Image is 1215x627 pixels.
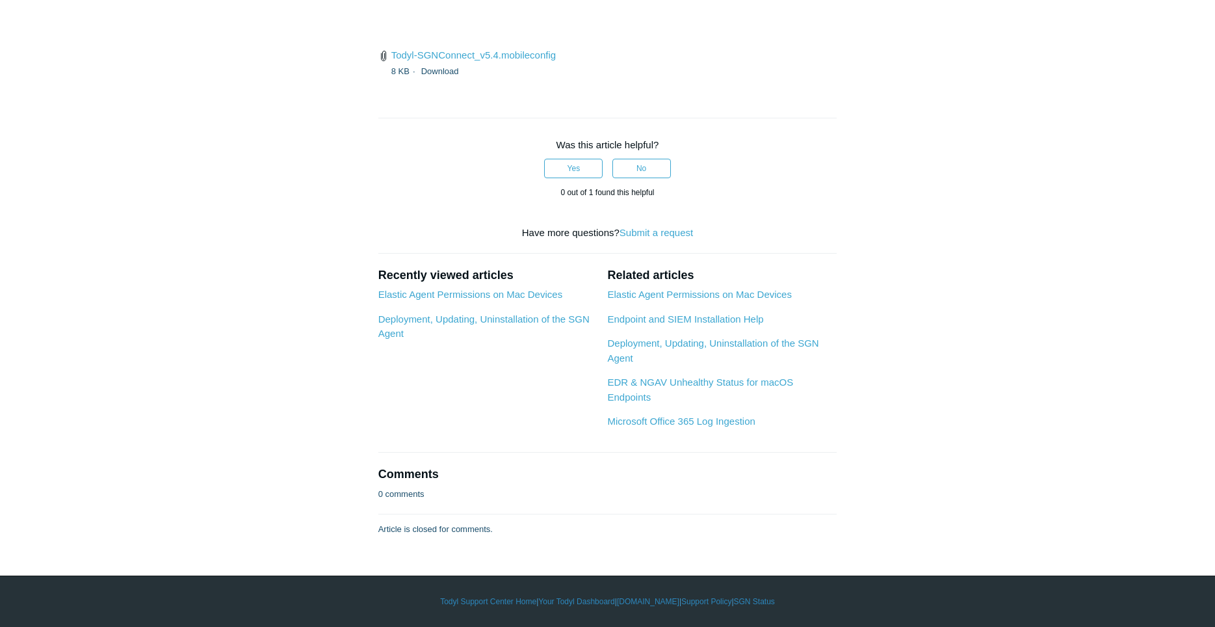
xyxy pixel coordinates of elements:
h2: Comments [378,466,837,483]
h2: Recently viewed articles [378,267,595,284]
span: 8 KB [391,66,419,76]
span: Was this article helpful? [556,139,659,150]
a: Elastic Agent Permissions on Mac Devices [607,289,791,300]
a: Deployment, Updating, Uninstallation of the SGN Agent [378,313,590,340]
a: SGN Status [734,596,775,607]
a: Download [421,66,459,76]
button: This article was helpful [544,159,603,178]
a: Endpoint and SIEM Installation Help [607,313,763,325]
a: Elastic Agent Permissions on Mac Devices [378,289,562,300]
a: Todyl Support Center Home [440,596,536,607]
button: This article was not helpful [612,159,671,178]
a: Support Policy [681,596,731,607]
a: EDR & NGAV Unhealthy Status for macOS Endpoints [607,377,793,403]
div: Have more questions? [378,226,837,241]
p: Article is closed for comments. [378,523,493,536]
p: 0 comments [378,488,425,501]
a: Submit a request [620,227,693,238]
a: Microsoft Office 365 Log Ingestion [607,416,755,427]
a: Deployment, Updating, Uninstallation of the SGN Agent [607,338,818,364]
div: | | | | [231,596,985,607]
h2: Related articles [607,267,837,284]
a: [DOMAIN_NAME] [617,596,679,607]
a: Todyl-SGNConnect_v5.4.mobileconfig [391,49,556,60]
a: Your Todyl Dashboard [538,596,614,607]
span: 0 out of 1 found this helpful [560,188,654,197]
